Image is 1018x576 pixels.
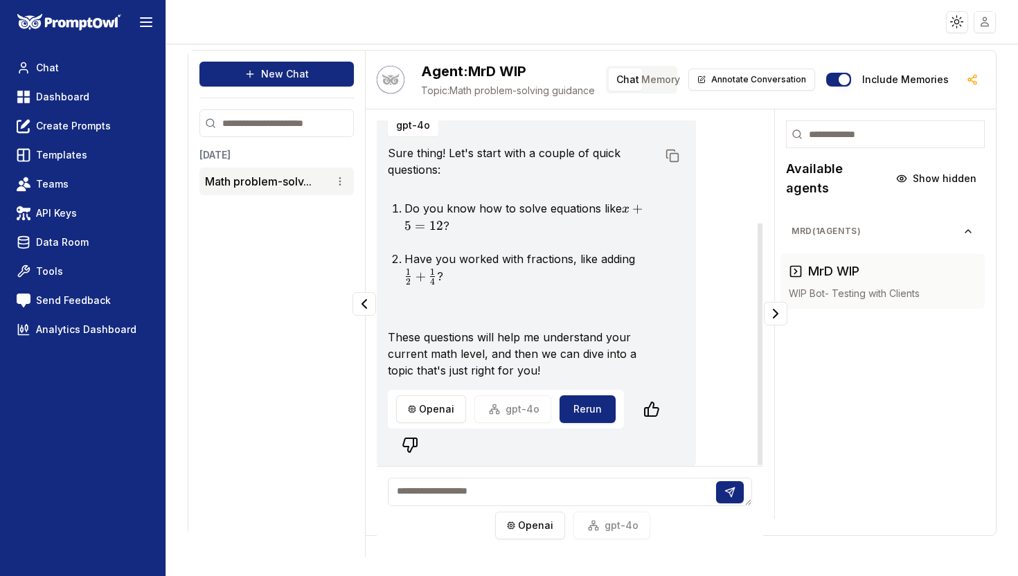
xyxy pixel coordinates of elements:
span: Chat [36,61,59,75]
span: Send Feedback [36,294,111,307]
span: Teams [36,177,69,191]
li: Do you know how to solve equations like ? [404,200,657,234]
span: Analytics Dashboard [36,323,136,336]
span: + [632,201,643,216]
a: Chat [11,55,154,80]
span: 1 [406,267,411,278]
button: Math problem-solv... [205,173,312,190]
li: Have you worked with fractions, like adding ? [404,251,657,285]
a: Analytics Dashboard [11,317,154,342]
span: Templates [36,148,87,162]
a: Data Room [11,230,154,255]
h2: MrD WIP [421,62,595,81]
span: x [622,203,629,215]
span: 5 [404,218,411,233]
p: WIP Bot- Testing with Clients [789,287,976,300]
button: MrD(1agents) [780,220,985,242]
span: Data Room [36,235,89,249]
a: Teams [11,172,154,197]
span: openai [518,519,553,532]
span: + [416,269,426,284]
span: Math problem-solving guidance [421,84,595,98]
span: MrD ( 1 agents) [792,226,963,237]
span: 12 [429,218,443,233]
span: openai [419,402,454,416]
p: These questions will help me understand your current math level, and then we can dive into a topi... [388,329,657,379]
button: Conversation options [332,173,348,190]
button: Collapse panel [764,302,787,325]
span: Create Prompts [36,119,111,133]
label: Include memories in the messages below [862,75,949,84]
a: Create Prompts [11,114,154,138]
button: Rerun [560,395,616,423]
span: ​ [411,269,412,280]
h3: [DATE] [199,148,354,162]
button: New Chat [199,62,354,87]
h3: MrD WIP [808,262,859,281]
a: Templates [11,143,154,168]
span: Memory [641,73,680,87]
span: Chat [616,73,639,87]
a: Dashboard [11,84,154,109]
button: openai [495,512,565,539]
button: Include memories in the messages below [826,73,851,87]
h2: Available agents [786,159,888,198]
span: 1 [430,267,435,278]
a: Tools [11,259,154,284]
img: placeholder-user.jpg [975,12,995,32]
img: PromptOwl [17,14,121,31]
button: Collapse panel [352,292,376,316]
span: Dashboard [36,90,89,104]
button: Annotate Conversation [688,69,815,91]
span: = [415,218,425,233]
span: Tools [36,264,63,278]
img: Bot [377,66,404,93]
button: gpt-4o [388,114,438,136]
a: Send Feedback [11,288,154,313]
button: openai [396,395,466,423]
button: Show hidden [888,168,985,190]
button: Talk with Hootie [377,66,404,93]
span: API Keys [36,206,77,220]
p: Sure thing! Let's start with a couple of quick questions: [388,145,657,178]
img: feedback [17,294,30,307]
span: ​ [435,269,436,280]
span: Show hidden [913,172,976,186]
a: API Keys [11,201,154,226]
